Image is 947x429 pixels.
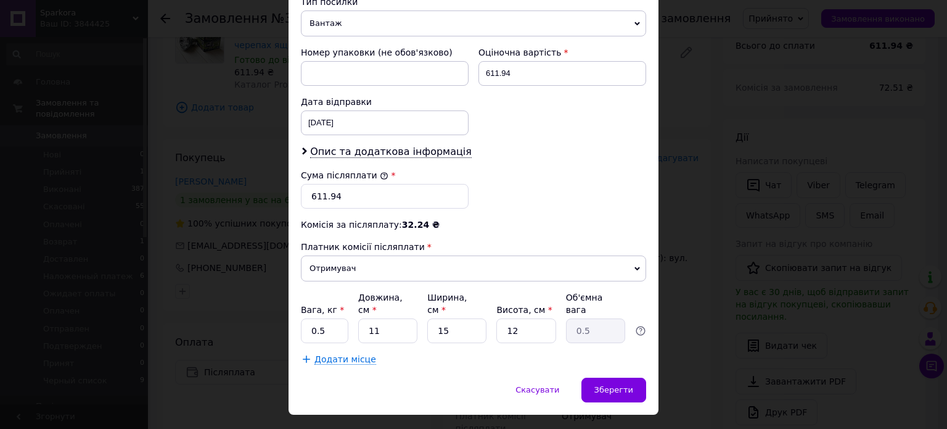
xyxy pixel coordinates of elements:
[301,242,425,252] span: Платник комісії післяплати
[566,291,625,316] div: Об'ємна вага
[301,46,469,59] div: Номер упаковки (не обов'язково)
[402,220,440,230] span: 32.24 ₴
[314,354,376,365] span: Додати місце
[301,170,388,180] label: Сума післяплати
[301,256,646,281] span: Отримувач
[515,385,559,394] span: Скасувати
[310,146,472,158] span: Опис та додаткова інформація
[358,293,403,315] label: Довжина, см
[496,305,552,315] label: Висота, см
[301,10,646,36] span: Вантаж
[594,385,633,394] span: Зберегти
[427,293,467,315] label: Ширина, см
[478,46,646,59] div: Оціночна вартість
[301,305,344,315] label: Вага, кг
[301,219,646,231] div: Комісія за післяплату:
[301,96,469,108] div: Дата відправки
